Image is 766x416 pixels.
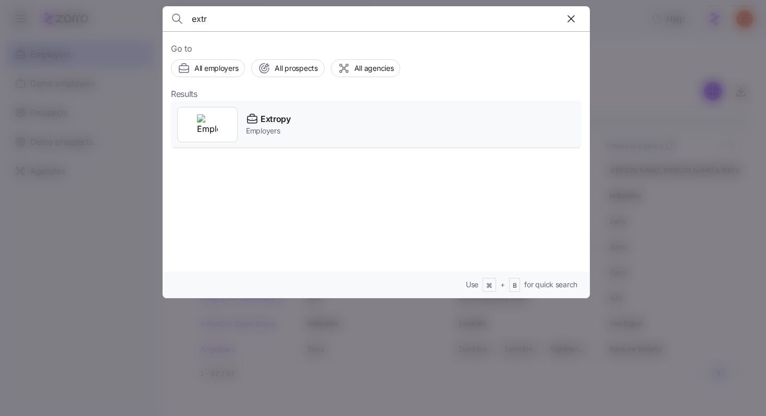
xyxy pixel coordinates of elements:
[466,279,478,290] span: Use
[246,126,291,136] span: Employers
[194,63,238,74] span: All employers
[251,59,324,77] button: All prospects
[500,279,505,290] span: +
[354,63,394,74] span: All agencies
[524,279,577,290] span: for quick search
[331,59,401,77] button: All agencies
[171,88,197,101] span: Results
[486,282,492,290] span: ⌘
[171,42,582,55] span: Go to
[275,63,317,74] span: All prospects
[171,59,245,77] button: All employers
[513,282,517,290] span: B
[261,113,291,126] span: Extropy
[197,114,218,135] img: Employer logo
